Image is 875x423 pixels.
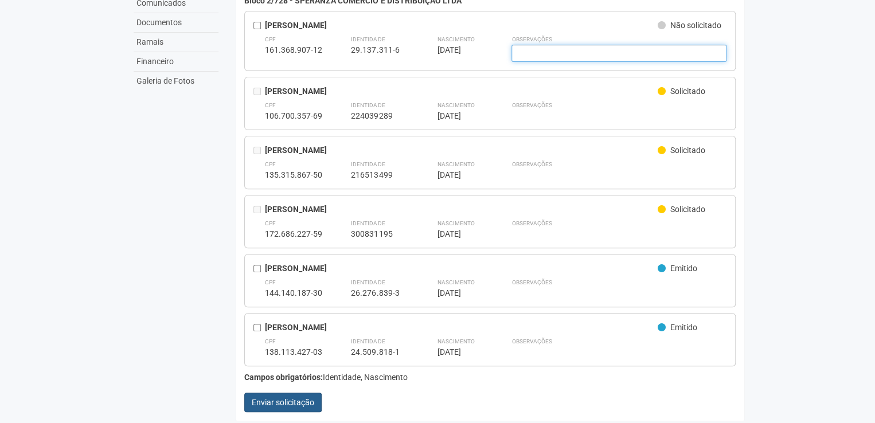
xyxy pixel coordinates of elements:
button: Enviar solicitação [244,393,322,412]
div: 161.368.907-12 [265,45,322,55]
div: 29.137.311-6 [351,45,408,55]
div: [PERSON_NAME] [265,20,658,30]
span: Solicitado [670,205,705,214]
div: [PERSON_NAME] [265,322,658,332]
strong: Observações [511,36,552,42]
strong: Identidade [351,338,385,344]
div: 216513499 [351,170,408,180]
strong: Nascimento [437,36,474,42]
span: Solicitado [670,146,705,155]
div: [PERSON_NAME] [265,86,658,96]
span: Emitido [670,323,697,332]
div: 144.140.187-30 [265,288,322,298]
div: 172.686.227-59 [265,229,322,239]
div: Entre em contato com a Aministração para solicitar o cancelamento ou 2a via [253,86,265,121]
div: [DATE] [437,347,483,357]
strong: Identidade [351,279,385,285]
div: [PERSON_NAME] [265,145,658,155]
strong: Nascimento [437,338,474,344]
strong: Nascimento [437,161,474,167]
strong: CPF [265,279,276,285]
div: Identidade, Nascimento [244,372,736,382]
strong: Observações [511,220,552,226]
strong: Identidade [351,36,385,42]
div: 24.509.818-1 [351,347,408,357]
div: [DATE] [437,111,483,121]
strong: CPF [265,338,276,344]
a: Documentos [134,13,218,33]
strong: Nascimento [437,102,474,108]
span: Solicitado [670,87,705,96]
strong: Observações [511,102,552,108]
div: Entre em contato com a Aministração para solicitar o cancelamento ou 2a via [253,145,265,180]
strong: Identidade [351,220,385,226]
strong: Observações [511,338,552,344]
div: 138.113.427-03 [265,347,322,357]
div: 300831195 [351,229,408,239]
div: Entre em contato com a Aministração para solicitar o cancelamento ou 2a via [253,204,265,239]
strong: Identidade [351,161,385,167]
strong: Campos obrigatórios: [244,373,323,382]
div: [DATE] [437,229,483,239]
div: 224039289 [351,111,408,121]
strong: Observações [511,279,552,285]
a: Financeiro [134,52,218,72]
div: [DATE] [437,288,483,298]
strong: Nascimento [437,220,474,226]
div: [DATE] [437,45,483,55]
strong: CPF [265,102,276,108]
div: [PERSON_NAME] [265,263,658,273]
strong: CPF [265,220,276,226]
a: Galeria de Fotos [134,72,218,91]
div: [PERSON_NAME] [265,204,658,214]
div: 26.276.839-3 [351,288,408,298]
span: Não solicitado [670,21,721,30]
strong: Nascimento [437,279,474,285]
strong: Observações [511,161,552,167]
strong: Identidade [351,102,385,108]
a: Ramais [134,33,218,52]
div: [DATE] [437,170,483,180]
span: Emitido [670,264,697,273]
strong: CPF [265,36,276,42]
strong: CPF [265,161,276,167]
div: 106.700.357-69 [265,111,322,121]
div: 135.315.867-50 [265,170,322,180]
